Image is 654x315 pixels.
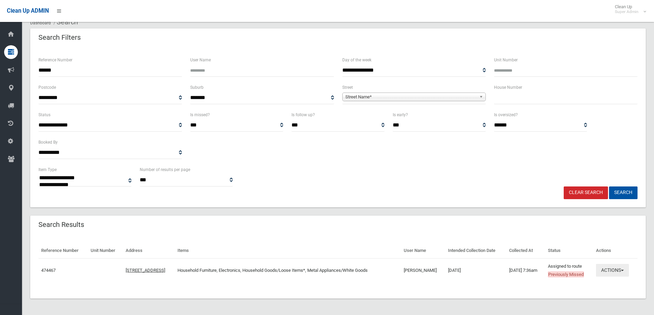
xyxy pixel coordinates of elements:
button: Search [609,186,638,199]
label: Postcode [38,84,56,91]
label: Number of results per page [140,166,190,173]
label: Reference Number [38,56,72,64]
label: Suburb [190,84,204,91]
td: [DATE] [445,258,506,282]
label: Booked By [38,138,58,146]
label: Day of the week [342,56,371,64]
li: Search [52,16,78,28]
header: Search Results [30,218,92,231]
label: Is early? [393,111,408,119]
a: 474467 [41,268,56,273]
td: Assigned to route [545,258,593,282]
td: [DATE] 7:36am [506,258,545,282]
header: Search Filters [30,31,89,44]
a: Clear Search [564,186,608,199]
label: Is oversized? [494,111,518,119]
td: [PERSON_NAME] [401,258,445,282]
th: User Name [401,243,445,258]
label: Street [342,84,353,91]
label: Item Type [38,166,57,173]
label: Is missed? [190,111,210,119]
th: Actions [593,243,638,258]
label: Is follow up? [291,111,315,119]
a: Dashboard [30,21,51,25]
button: Actions [596,264,629,277]
label: House Number [494,84,522,91]
th: Status [545,243,593,258]
th: Intended Collection Date [445,243,506,258]
label: User Name [190,56,211,64]
span: Previously Missed [548,271,584,277]
th: Items [175,243,401,258]
span: Clean Up ADMIN [7,8,49,14]
th: Address [123,243,175,258]
th: Reference Number [38,243,88,258]
th: Unit Number [88,243,123,258]
td: Household Furniture, Electronics, Household Goods/Loose Items*, Metal Appliances/White Goods [175,258,401,282]
span: Clean Up [611,4,645,14]
a: [STREET_ADDRESS] [126,268,165,273]
span: Street Name* [345,93,477,101]
small: Super Admin [615,9,639,14]
th: Collected At [506,243,545,258]
label: Unit Number [494,56,518,64]
label: Status [38,111,50,119]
